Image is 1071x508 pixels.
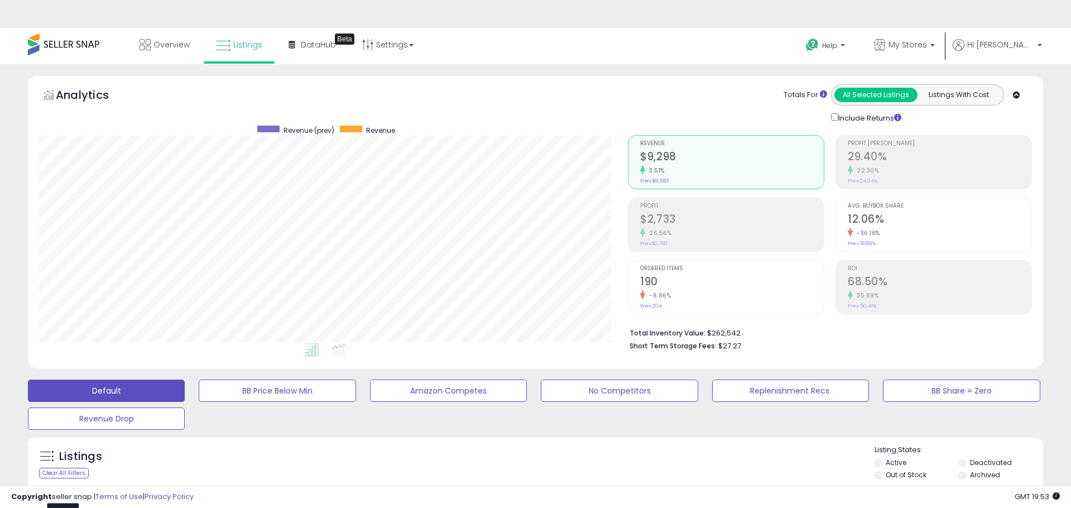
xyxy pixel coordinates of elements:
button: No Competitors [541,380,698,402]
a: Listings [208,28,271,61]
span: $27.27 [718,341,741,351]
button: Amazon Competes [370,380,527,402]
small: 35.89% [853,291,878,300]
button: Revenue Drop [28,408,185,430]
span: Revenue (prev) [284,126,334,135]
b: Total Inventory Value: [630,328,705,338]
small: 3.51% [645,166,665,175]
span: Revenue [366,126,395,135]
b: Short Term Storage Fees: [630,341,717,351]
p: Listing States: [875,445,1043,456]
a: Settings [354,28,422,61]
h2: $2,733 [640,213,824,228]
small: Prev: 204 [640,303,662,309]
a: Overview [131,28,198,61]
small: Prev: 50.41% [848,303,876,309]
a: Hi [PERSON_NAME] [953,39,1042,64]
a: DataHub [280,28,344,61]
span: Avg. Buybox Share [848,203,1031,209]
span: Hi [PERSON_NAME] [967,39,1034,50]
small: Prev: $2,160 [640,240,667,247]
small: -36.16% [853,229,880,237]
button: BB Price Below Min [199,380,356,402]
h2: 29.40% [848,150,1031,165]
h5: Analytics [56,87,131,106]
div: seller snap | | [11,492,194,502]
div: Clear All Filters [39,468,89,478]
span: Listings [233,39,262,50]
h2: 68.50% [848,275,1031,290]
h2: $9,298 [640,150,824,165]
label: Active [886,458,906,467]
h5: Listings [59,449,102,464]
li: $262,542 [630,325,1024,339]
small: 22.30% [853,166,878,175]
small: Prev: $8,983 [640,178,669,184]
div: Include Returns [823,111,915,124]
button: Default [28,380,185,402]
button: BB Share = Zero [883,380,1040,402]
a: Terms of Use [95,491,143,502]
small: Prev: 24.04% [848,178,877,184]
label: Out of Stock [886,470,926,480]
small: -6.86% [645,291,671,300]
a: Help [797,30,856,64]
button: Replenishment Recs. [712,380,869,402]
label: Deactivated [970,458,1012,467]
div: Totals For [784,90,827,100]
span: Profit [PERSON_NAME] [848,141,1031,147]
span: Profit [640,203,824,209]
span: DataHub [301,39,336,50]
i: Get Help [805,38,819,52]
small: 26.56% [645,229,671,237]
span: ROI [848,266,1031,272]
strong: Copyright [11,491,52,502]
a: My Stores [866,28,943,64]
span: Revenue [640,141,824,147]
span: Overview [153,39,190,50]
div: Tooltip anchor [335,33,354,45]
button: All Selected Listings [834,88,918,102]
h2: 190 [640,275,824,290]
small: Prev: 18.89% [848,240,876,247]
span: Ordered Items [640,266,824,272]
span: 2025-09-8 19:53 GMT [1015,491,1060,502]
span: Help [822,41,837,50]
a: Privacy Policy [145,491,194,502]
label: Archived [970,470,1000,480]
button: Listings With Cost [917,88,1000,102]
span: My Stores [889,39,927,50]
h2: 12.06% [848,213,1031,228]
